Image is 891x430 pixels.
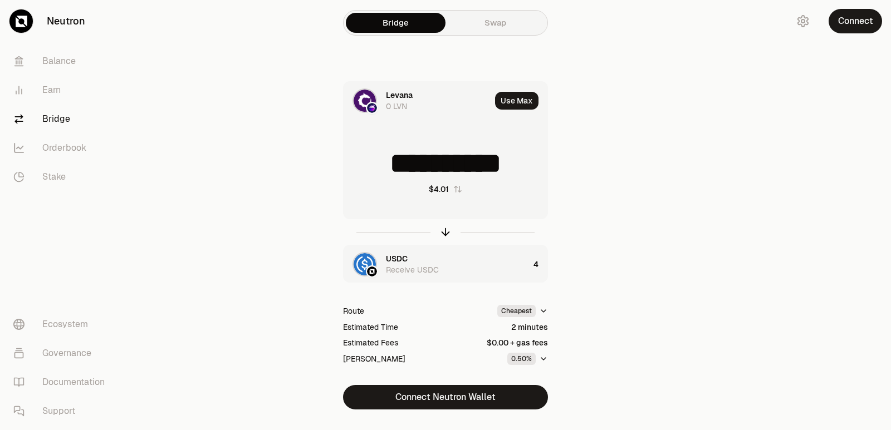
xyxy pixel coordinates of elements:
div: [PERSON_NAME] [343,353,405,364]
button: Use Max [495,92,538,110]
div: Estimated Time [343,322,398,333]
button: 0.50% [507,353,548,365]
a: Bridge [4,105,120,134]
div: LVN LogoOsmosis LogoLevana0 LVN [344,82,491,120]
button: USDC LogoNeutron LogoUSDCReceive USDC4 [344,245,547,283]
img: Neutron Logo [367,266,377,276]
a: Swap [445,13,545,33]
div: Levana [386,90,413,101]
button: Connect Neutron Wallet [343,385,548,409]
div: Receive USDC [386,264,439,275]
div: $4.01 [429,184,449,195]
a: Balance [4,47,120,76]
div: Estimated Fees [343,337,398,348]
div: USDC [386,253,408,264]
div: 4 [533,245,547,283]
button: Cheapest [497,305,548,317]
a: Earn [4,76,120,105]
a: Orderbook [4,134,120,162]
img: Osmosis Logo [367,103,377,113]
img: USDC Logo [354,253,376,275]
div: 0.50% [507,353,536,365]
div: $0.00 + gas fees [487,337,548,348]
img: LVN Logo [354,90,376,112]
div: Cheapest [497,305,536,317]
a: Governance [4,339,120,368]
button: Connect [829,9,882,33]
div: USDC LogoNeutron LogoUSDCReceive USDC [344,245,529,283]
div: 2 minutes [511,322,548,333]
a: Support [4,397,120,426]
a: Ecosystem [4,310,120,339]
a: Stake [4,162,120,191]
div: Route [343,305,364,317]
a: Documentation [4,368,120,397]
button: $4.01 [429,184,462,195]
div: 0 LVN [386,101,407,112]
a: Bridge [346,13,445,33]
